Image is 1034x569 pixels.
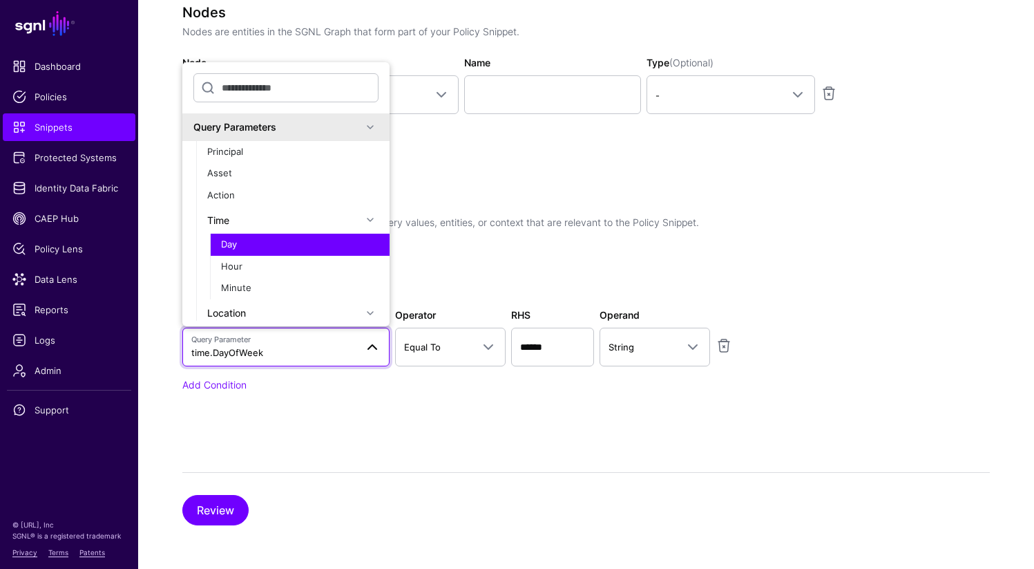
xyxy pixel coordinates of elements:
[12,242,126,256] span: Policy Lens
[196,162,390,185] button: Asset
[207,167,232,178] span: Asset
[12,303,126,317] span: Reports
[3,265,135,293] a: Data Lens
[12,120,126,134] span: Snippets
[191,347,263,358] span: time.DayOfWeek
[609,342,634,353] span: String
[12,548,37,557] a: Privacy
[207,189,235,200] span: Action
[669,57,714,68] span: (Optional)
[12,59,126,73] span: Dashboard
[3,326,135,354] a: Logs
[182,195,873,212] h3: Conditions
[511,308,530,322] label: RHS
[3,296,135,324] a: Reports
[8,8,130,39] a: SGNL
[210,234,390,256] button: Day
[182,4,873,21] h3: Nodes
[193,120,362,134] div: Query Parameters
[79,548,105,557] a: Patents
[182,495,249,525] button: Review
[3,113,135,141] a: Snippets
[221,261,242,272] span: Hour
[182,55,207,70] label: Node
[182,24,873,39] p: Nodes are entities in the SGNL Graph that form part of your Policy Snippet.
[3,235,135,263] a: Policy Lens
[3,174,135,202] a: Identity Data Fabric
[12,272,126,286] span: Data Lens
[182,379,247,391] a: Add Condition
[221,282,251,293] span: Minute
[600,308,640,322] label: Operand
[48,548,68,557] a: Terms
[464,55,490,70] label: Name
[196,141,390,163] button: Principal
[221,239,237,250] span: Day
[210,256,390,278] button: Hour
[191,334,356,346] span: Query Parameter
[12,519,126,530] p: © [URL], Inc
[207,306,362,320] div: Location
[207,146,243,157] span: Principal
[655,90,660,101] span: -
[12,333,126,347] span: Logs
[210,277,390,299] button: Minute
[196,185,390,207] button: Action
[395,308,436,322] label: Operator
[3,144,135,171] a: Protected Systems
[3,83,135,111] a: Policies
[12,181,126,195] span: Identity Data Fabric
[3,205,135,232] a: CAEP Hub
[12,151,126,165] span: Protected Systems
[12,212,126,225] span: CAEP Hub
[404,342,441,353] span: Equal To
[182,215,873,230] p: Conditions help to specify only the specific query values, entities, or context that are relevant...
[3,357,135,384] a: Admin
[12,90,126,104] span: Policies
[12,530,126,541] p: SGNL® is a registered trademark
[12,364,126,377] span: Admin
[3,53,135,80] a: Dashboard
[647,55,714,70] label: Type
[12,403,126,417] span: Support
[207,213,362,227] div: Time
